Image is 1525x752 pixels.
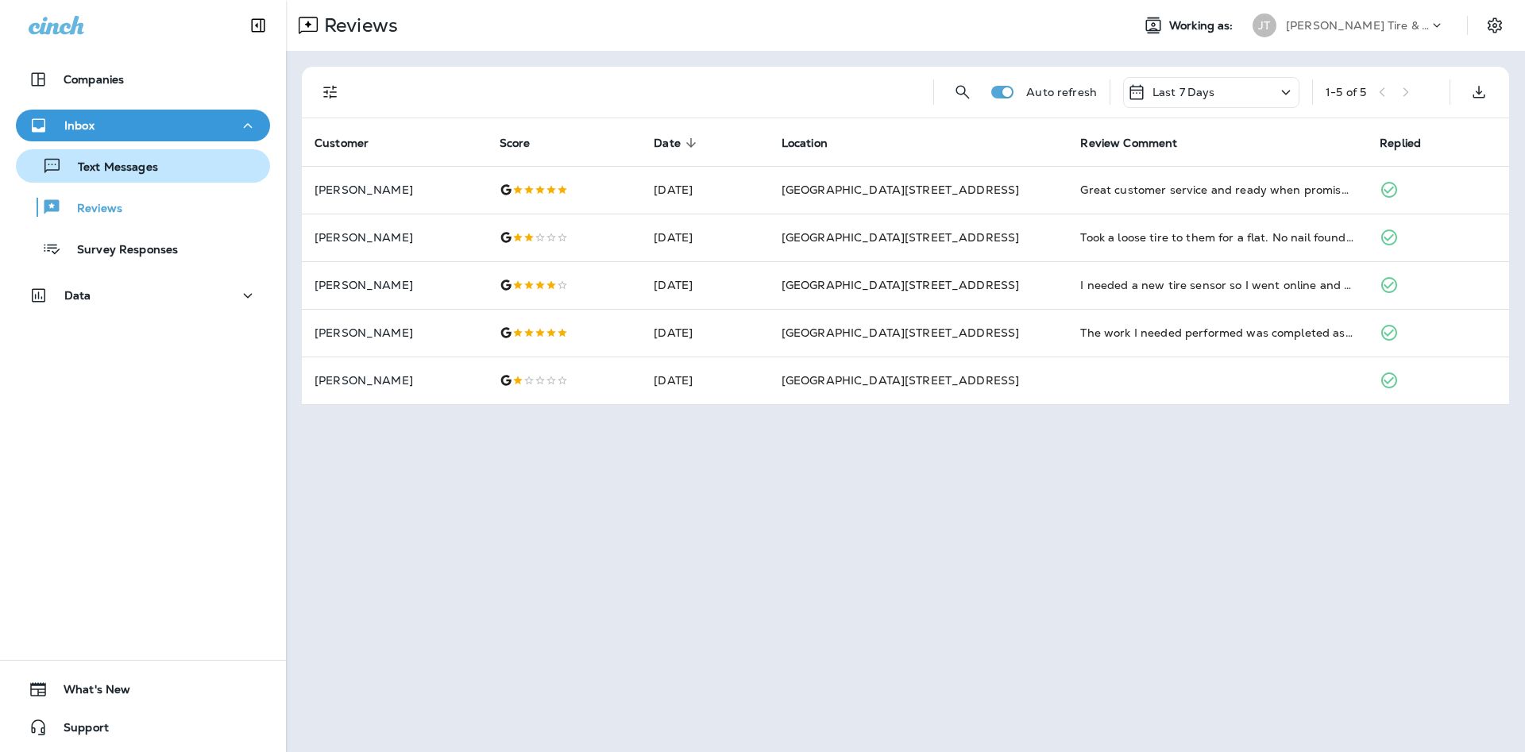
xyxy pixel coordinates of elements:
[1026,86,1097,98] p: Auto refresh
[1152,86,1215,98] p: Last 7 Days
[315,231,474,244] p: [PERSON_NAME]
[16,232,270,265] button: Survey Responses
[62,160,158,175] p: Text Messages
[64,119,95,132] p: Inbox
[500,136,551,150] span: Score
[61,243,178,258] p: Survey Responses
[641,214,768,261] td: [DATE]
[782,278,1020,292] span: [GEOGRAPHIC_DATA][STREET_ADDRESS]
[1380,137,1421,150] span: Replied
[500,137,531,150] span: Score
[236,10,280,41] button: Collapse Sidebar
[318,13,398,37] p: Reviews
[1080,137,1177,150] span: Review Comment
[1481,11,1509,40] button: Settings
[315,183,474,196] p: [PERSON_NAME]
[16,191,270,224] button: Reviews
[64,73,124,86] p: Companies
[947,76,979,108] button: Search Reviews
[782,230,1020,245] span: [GEOGRAPHIC_DATA][STREET_ADDRESS]
[61,202,122,217] p: Reviews
[1080,325,1354,341] div: The work I needed performed was completed as quickly as they could and at half the price of the d...
[315,136,389,150] span: Customer
[48,683,130,702] span: What's New
[16,64,270,95] button: Companies
[1326,86,1366,98] div: 1 - 5 of 5
[641,261,768,309] td: [DATE]
[16,673,270,705] button: What's New
[315,137,369,150] span: Customer
[16,712,270,743] button: Support
[1169,19,1237,33] span: Working as:
[315,279,474,291] p: [PERSON_NAME]
[64,289,91,302] p: Data
[641,309,768,357] td: [DATE]
[782,373,1020,388] span: [GEOGRAPHIC_DATA][STREET_ADDRESS]
[654,136,701,150] span: Date
[1380,136,1442,150] span: Replied
[782,183,1020,197] span: [GEOGRAPHIC_DATA][STREET_ADDRESS]
[315,326,474,339] p: [PERSON_NAME]
[16,149,270,183] button: Text Messages
[1080,136,1198,150] span: Review Comment
[315,374,474,387] p: [PERSON_NAME]
[782,137,828,150] span: Location
[782,326,1020,340] span: [GEOGRAPHIC_DATA][STREET_ADDRESS]
[16,280,270,311] button: Data
[48,721,109,740] span: Support
[16,110,270,141] button: Inbox
[1253,13,1276,37] div: JT
[1080,229,1354,245] div: Took a loose tire to them for a flat. No nail found instead said it was a cracked valve stem. Thi...
[1286,19,1429,32] p: [PERSON_NAME] Tire & Auto
[1463,76,1495,108] button: Export as CSV
[1080,277,1354,293] div: I needed a new tire sensor so I went online and scheduled an appointment for right after work. Th...
[315,76,346,108] button: Filters
[1080,182,1354,198] div: Great customer service and ready when promised
[654,137,681,150] span: Date
[641,357,768,404] td: [DATE]
[641,166,768,214] td: [DATE]
[782,136,848,150] span: Location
